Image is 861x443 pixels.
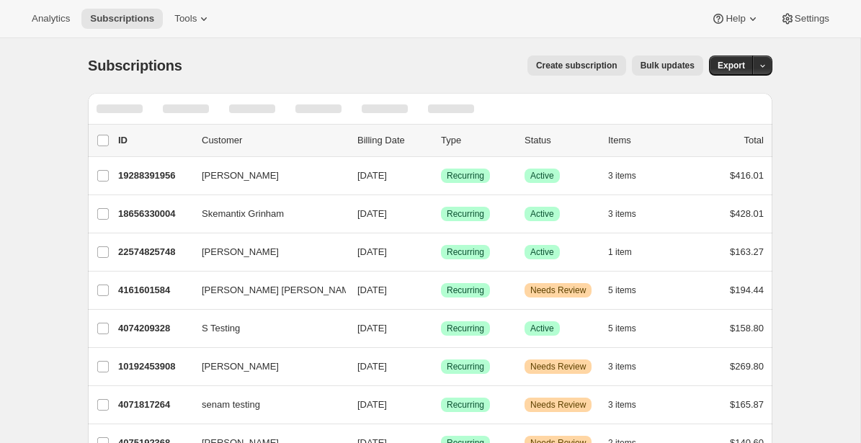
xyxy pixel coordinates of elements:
button: Skemantix Grinham [193,202,337,225]
p: 4074209328 [118,321,190,336]
span: Active [530,170,554,182]
span: [DATE] [357,323,387,334]
span: Active [530,208,554,220]
button: Tools [166,9,220,29]
div: IDCustomerBilling DateTypeStatusItemsTotal [118,133,764,148]
span: Recurring [447,246,484,258]
span: Skemantix Grinham [202,207,284,221]
button: 3 items [608,166,652,186]
span: Active [530,246,554,258]
span: [DATE] [357,170,387,181]
span: [DATE] [357,246,387,257]
p: 18656330004 [118,207,190,221]
span: 5 items [608,285,636,296]
p: Customer [202,133,346,148]
span: Subscriptions [90,13,154,24]
span: Active [530,323,554,334]
span: [DATE] [357,208,387,219]
span: $416.01 [730,170,764,181]
button: Subscriptions [81,9,163,29]
button: [PERSON_NAME] [193,241,337,264]
div: 18656330004Skemantix Grinham[DATE]SuccessRecurringSuccessActive3 items$428.01 [118,204,764,224]
span: Settings [795,13,829,24]
span: Create subscription [536,60,617,71]
span: Bulk updates [641,60,695,71]
span: Needs Review [530,361,586,372]
div: 10192453908[PERSON_NAME][DATE]SuccessRecurringWarningNeeds Review3 items$269.80 [118,357,764,377]
button: Settings [772,9,838,29]
span: [DATE] [357,399,387,410]
span: [PERSON_NAME] [202,245,279,259]
div: 19288391956[PERSON_NAME][DATE]SuccessRecurringSuccessActive3 items$416.01 [118,166,764,186]
p: Total [744,133,764,148]
button: 1 item [608,242,648,262]
span: $165.87 [730,399,764,410]
span: 3 items [608,170,636,182]
span: Recurring [447,170,484,182]
button: 5 items [608,280,652,300]
p: Billing Date [357,133,429,148]
span: $158.80 [730,323,764,334]
div: 4071817264senam testing[DATE]SuccessRecurringWarningNeeds Review3 items$165.87 [118,395,764,415]
span: [DATE] [357,361,387,372]
span: Subscriptions [88,58,182,73]
span: Export [718,60,745,71]
p: Status [525,133,597,148]
button: Help [702,9,768,29]
span: 5 items [608,323,636,334]
div: 4161601584[PERSON_NAME] [PERSON_NAME][DATE]SuccessRecurringWarningNeeds Review5 items$194.44 [118,280,764,300]
button: Analytics [23,9,79,29]
span: Needs Review [530,285,586,296]
span: 3 items [608,361,636,372]
span: $269.80 [730,361,764,372]
span: [DATE] [357,285,387,295]
span: $194.44 [730,285,764,295]
button: 3 items [608,395,652,415]
span: [PERSON_NAME] [202,169,279,183]
span: senam testing [202,398,260,412]
span: [PERSON_NAME] [202,359,279,374]
span: $163.27 [730,246,764,257]
span: Needs Review [530,399,586,411]
span: Tools [174,13,197,24]
button: Create subscription [527,55,626,76]
span: Recurring [447,361,484,372]
span: Recurring [447,208,484,220]
button: [PERSON_NAME] [193,164,337,187]
button: 3 items [608,357,652,377]
span: 1 item [608,246,632,258]
div: Type [441,133,513,148]
div: Items [608,133,680,148]
span: Analytics [32,13,70,24]
span: 3 items [608,208,636,220]
p: 4161601584 [118,283,190,297]
button: [PERSON_NAME] [193,355,337,378]
span: Recurring [447,399,484,411]
button: 3 items [608,204,652,224]
p: 22574825748 [118,245,190,259]
button: S Testing [193,317,337,340]
span: Help [726,13,745,24]
span: S Testing [202,321,240,336]
span: [PERSON_NAME] [PERSON_NAME] [202,283,358,297]
span: $428.01 [730,208,764,219]
button: Bulk updates [632,55,703,76]
span: Recurring [447,323,484,334]
p: 4071817264 [118,398,190,412]
button: Export [709,55,754,76]
span: Recurring [447,285,484,296]
span: 3 items [608,399,636,411]
div: 22574825748[PERSON_NAME][DATE]SuccessRecurringSuccessActive1 item$163.27 [118,242,764,262]
p: 19288391956 [118,169,190,183]
button: senam testing [193,393,337,416]
div: 4074209328S Testing[DATE]SuccessRecurringSuccessActive5 items$158.80 [118,318,764,339]
button: [PERSON_NAME] [PERSON_NAME] [193,279,337,302]
button: 5 items [608,318,652,339]
p: ID [118,133,190,148]
p: 10192453908 [118,359,190,374]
